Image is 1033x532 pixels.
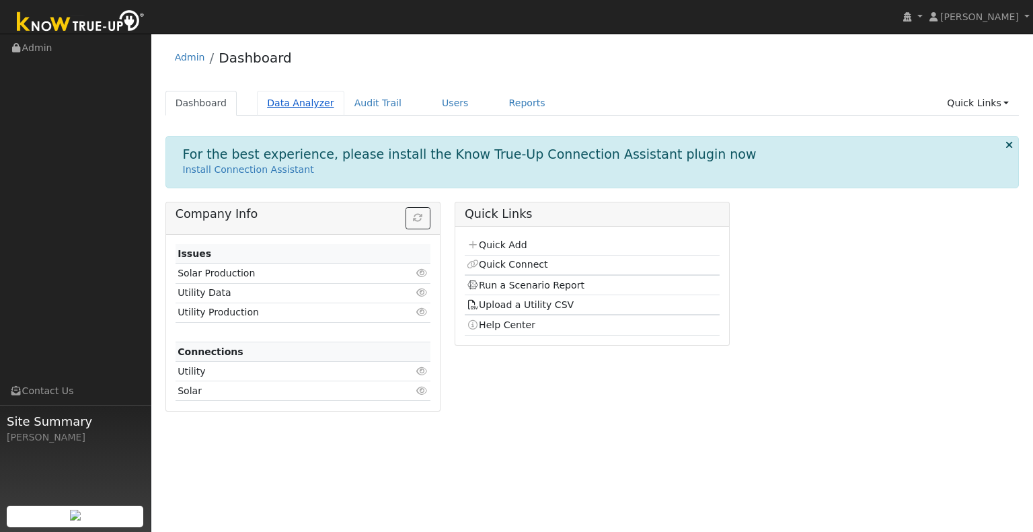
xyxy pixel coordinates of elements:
[467,259,547,270] a: Quick Connect
[176,303,389,322] td: Utility Production
[467,299,574,310] a: Upload a Utility CSV
[165,91,237,116] a: Dashboard
[219,50,292,66] a: Dashboard
[432,91,479,116] a: Users
[416,307,428,317] i: Click to view
[467,239,527,250] a: Quick Add
[176,381,389,401] td: Solar
[499,91,556,116] a: Reports
[176,362,389,381] td: Utility
[467,280,584,291] a: Run a Scenario Report
[416,386,428,395] i: Click to view
[344,91,412,116] a: Audit Trail
[178,346,243,357] strong: Connections
[178,248,211,259] strong: Issues
[465,207,720,221] h5: Quick Links
[937,91,1019,116] a: Quick Links
[7,412,144,430] span: Site Summary
[7,430,144,445] div: [PERSON_NAME]
[416,367,428,376] i: Click to view
[183,164,314,175] a: Install Connection Assistant
[257,91,344,116] a: Data Analyzer
[70,510,81,521] img: retrieve
[467,319,535,330] a: Help Center
[416,288,428,297] i: Click to view
[183,147,757,162] h1: For the best experience, please install the Know True-Up Connection Assistant plugin now
[416,268,428,278] i: Click to view
[940,11,1019,22] span: [PERSON_NAME]
[10,7,151,38] img: Know True-Up
[176,207,430,221] h5: Company Info
[176,283,389,303] td: Utility Data
[176,264,389,283] td: Solar Production
[175,52,205,63] a: Admin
